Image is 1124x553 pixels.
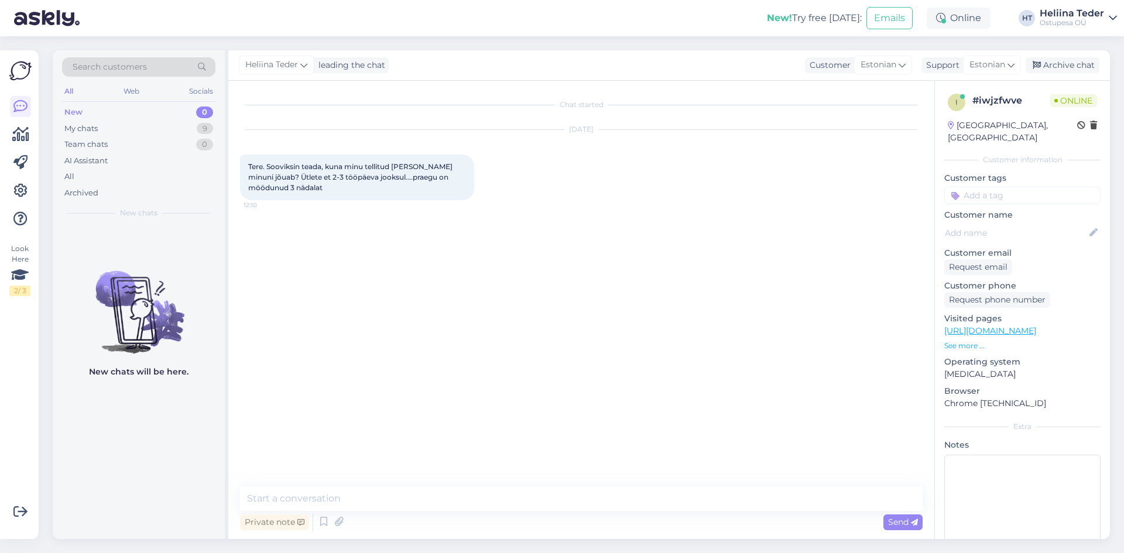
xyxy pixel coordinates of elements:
[240,124,923,135] div: [DATE]
[944,356,1101,368] p: Operating system
[187,84,215,99] div: Socials
[64,139,108,150] div: Team chats
[944,421,1101,432] div: Extra
[240,514,309,530] div: Private note
[767,11,862,25] div: Try free [DATE]:
[9,243,30,296] div: Look Here
[1040,18,1104,28] div: Ostupesa OÜ
[888,517,918,527] span: Send
[197,123,213,135] div: 9
[64,187,98,199] div: Archived
[196,139,213,150] div: 0
[944,312,1101,325] p: Visited pages
[944,259,1012,275] div: Request email
[972,94,1050,108] div: # iwjzfwve
[73,61,147,73] span: Search customers
[1050,94,1097,107] span: Online
[1019,10,1035,26] div: HT
[948,119,1077,144] div: [GEOGRAPHIC_DATA], [GEOGRAPHIC_DATA]
[944,292,1050,308] div: Request phone number
[944,154,1101,165] div: Customer information
[240,99,923,110] div: Chat started
[805,59,851,71] div: Customer
[969,59,1005,71] span: Estonian
[944,385,1101,397] p: Browser
[1040,9,1104,18] div: Heliina Teder
[944,172,1101,184] p: Customer tags
[9,60,32,82] img: Askly Logo
[64,155,108,167] div: AI Assistant
[767,12,792,23] b: New!
[945,226,1087,239] input: Add name
[944,397,1101,410] p: Chrome [TECHNICAL_ID]
[9,286,30,296] div: 2 / 3
[120,208,157,218] span: New chats
[944,341,1101,351] p: See more ...
[944,280,1101,292] p: Customer phone
[314,59,385,71] div: leading the chat
[1040,9,1117,28] a: Heliina TederOstupesa OÜ
[62,84,76,99] div: All
[121,84,142,99] div: Web
[64,171,74,183] div: All
[1026,57,1099,73] div: Archive chat
[866,7,913,29] button: Emails
[921,59,959,71] div: Support
[248,162,454,192] span: Tere. Sooviksin teada, kuna minu tellitud [PERSON_NAME] minuni jõuab? Ütlete et 2-3 tööpäeva jook...
[944,368,1101,380] p: [MEDICAL_DATA]
[245,59,298,71] span: Heliina Teder
[244,201,287,209] span: 12:10
[861,59,896,71] span: Estonian
[944,209,1101,221] p: Customer name
[944,247,1101,259] p: Customer email
[927,8,991,29] div: Online
[196,107,213,118] div: 0
[944,439,1101,451] p: Notes
[89,366,189,378] p: New chats will be here.
[944,325,1036,336] a: [URL][DOMAIN_NAME]
[944,187,1101,204] input: Add a tag
[64,123,98,135] div: My chats
[955,98,958,107] span: i
[64,107,83,118] div: New
[53,250,225,355] img: No chats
